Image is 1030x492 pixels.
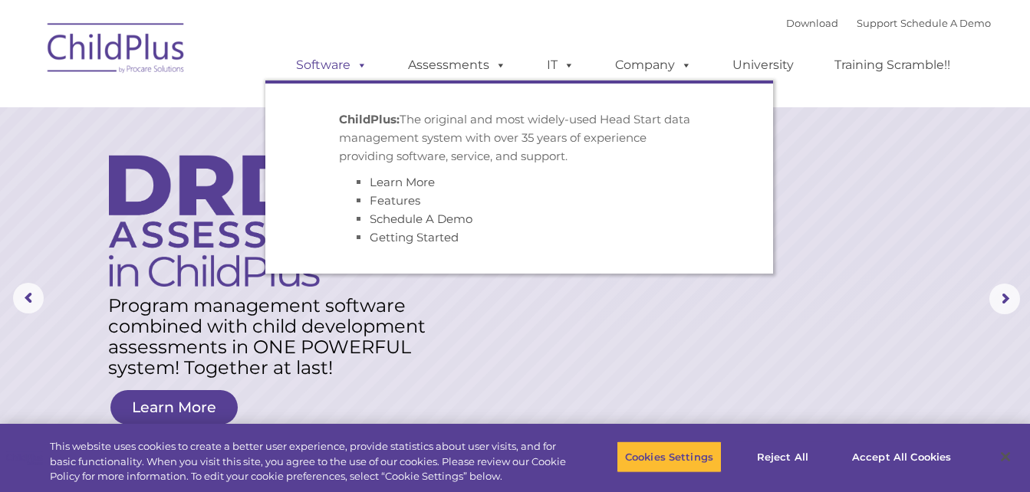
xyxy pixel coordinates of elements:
[735,441,831,473] button: Reject All
[531,50,590,80] a: IT
[989,440,1022,474] button: Close
[819,50,966,80] a: Training Scramble!!
[281,50,383,80] a: Software
[900,17,991,29] a: Schedule A Demo
[370,212,472,226] a: Schedule A Demo
[213,164,278,175] span: Phone number
[370,230,459,244] a: Getting Started
[109,155,379,287] img: DRDP Assessment in ChildPlus
[339,110,699,166] p: The original and most widely-used Head Start data management system with over 35 years of experie...
[786,17,838,29] a: Download
[393,50,522,80] a: Assessments
[40,12,193,89] img: ChildPlus by Procare Solutions
[110,390,238,425] a: Learn More
[370,175,435,189] a: Learn More
[786,17,991,29] font: |
[370,193,420,208] a: Features
[600,50,707,80] a: Company
[857,17,897,29] a: Support
[339,112,400,126] strong: ChildPlus:
[617,441,722,473] button: Cookies Settings
[213,101,260,113] span: Last name
[50,439,567,484] div: This website uses cookies to create a better user experience, provide statistics about user visit...
[844,441,959,473] button: Accept All Cookies
[717,50,809,80] a: University
[108,295,438,378] rs-layer: Program management software combined with child development assessments in ONE POWERFUL system! T...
